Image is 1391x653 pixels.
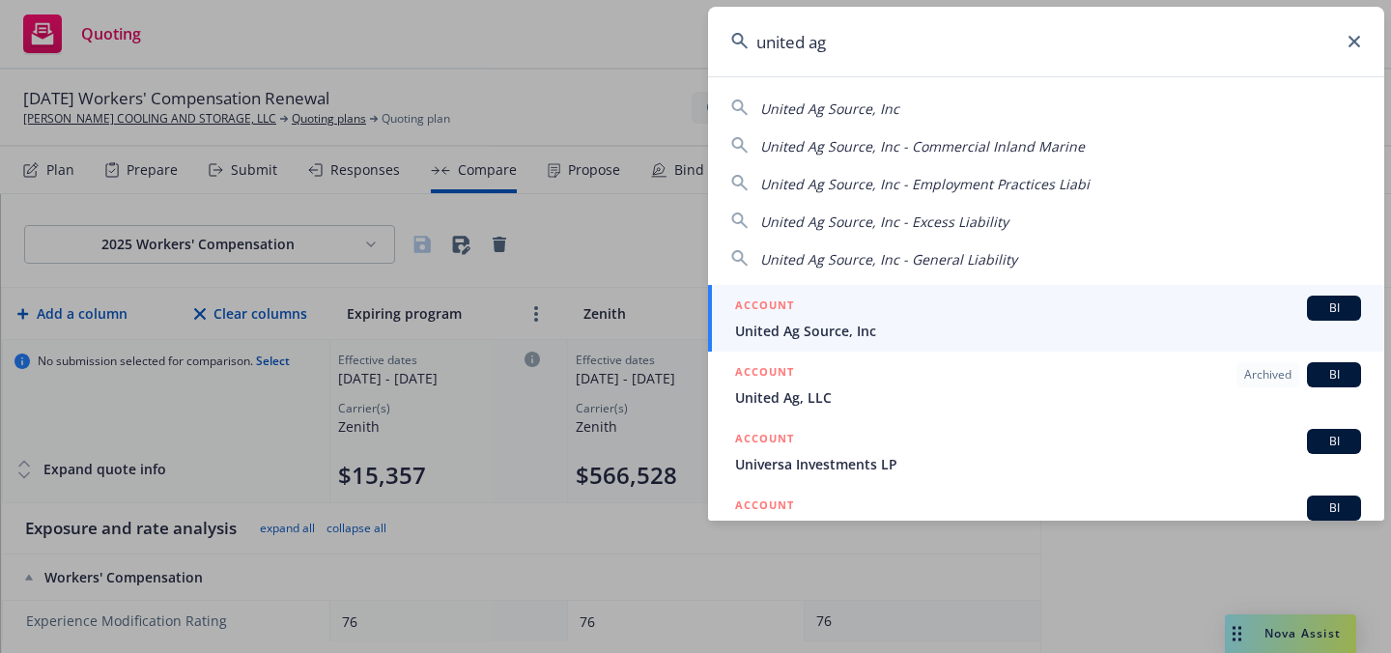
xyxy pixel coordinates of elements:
span: BI [1315,299,1353,317]
h5: ACCOUNT [735,296,794,319]
a: ACCOUNTArchivedBIUnited Ag, LLC [708,352,1384,418]
h5: ACCOUNT [735,429,794,452]
span: BI [1315,499,1353,517]
input: Search... [708,7,1384,76]
span: United Ag, LLC [735,387,1361,408]
span: Archived [1244,366,1292,383]
span: Universa Investments LP [735,454,1361,474]
a: ACCOUNTBI [708,485,1384,552]
span: United Ag Source, Inc - General Liability [760,250,1017,269]
a: ACCOUNTBIUnited Ag Source, Inc [708,285,1384,352]
span: United Ag Source, Inc - Employment Practices Liabi [760,175,1090,193]
span: United Ag Source, Inc [735,321,1361,341]
span: United Ag Source, Inc - Commercial Inland Marine [760,137,1085,156]
h5: ACCOUNT [735,362,794,385]
span: BI [1315,366,1353,383]
span: United Ag Source, Inc - Excess Liability [760,213,1008,231]
h5: ACCOUNT [735,496,794,519]
a: ACCOUNTBIUniversa Investments LP [708,418,1384,485]
span: BI [1315,433,1353,450]
span: United Ag Source, Inc [760,99,899,118]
